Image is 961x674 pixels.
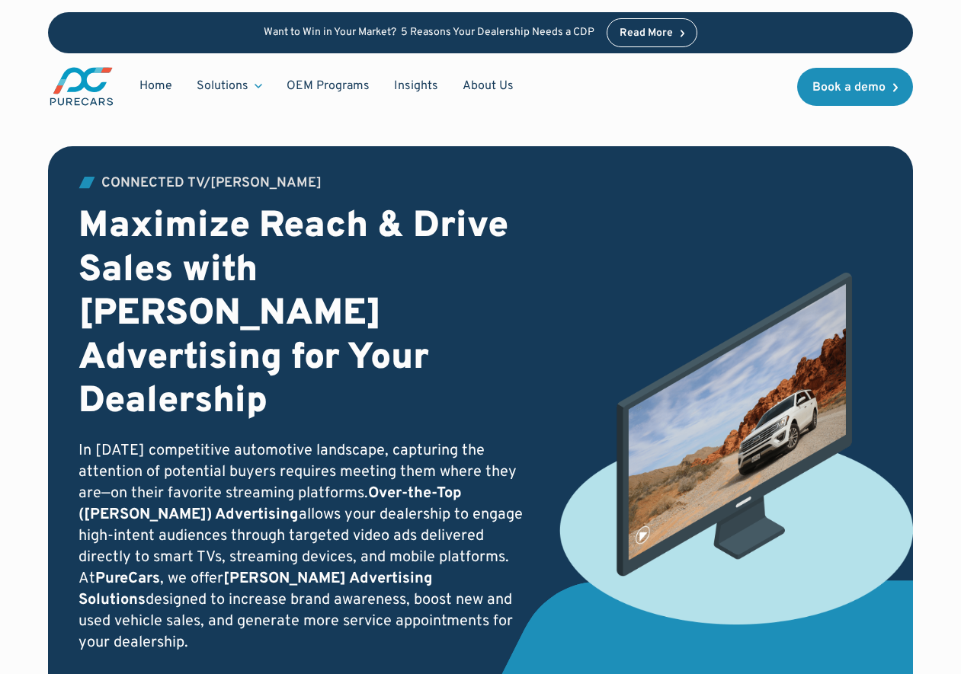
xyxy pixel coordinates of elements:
p: In [DATE] competitive automotive landscape, capturing the attention of potential buyers requires ... [78,440,538,653]
img: customer data platform illustration [559,273,913,624]
a: About Us [450,72,526,101]
div: Solutions [184,72,274,101]
a: main [48,65,115,107]
strong: Over-the-Top ([PERSON_NAME]) Advertising [78,484,462,525]
a: Home [127,72,184,101]
strong: PureCars [95,569,160,589]
a: Insights [382,72,450,101]
div: Book a demo [812,81,886,94]
h2: Maximize Reach & Drive Sales with [PERSON_NAME] Advertising for Your Dealership [78,206,538,425]
img: purecars logo [48,65,115,107]
a: Read More [607,18,698,47]
div: Read More [620,28,673,39]
strong: [PERSON_NAME] Advertising Solutions [78,569,433,610]
a: Book a demo [797,68,913,106]
a: OEM Programs [274,72,382,101]
div: Solutions [197,78,248,94]
p: Want to Win in Your Market? 5 Reasons Your Dealership Needs a CDP [264,27,594,40]
div: Connected TV/[PERSON_NAME] [101,177,322,190]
